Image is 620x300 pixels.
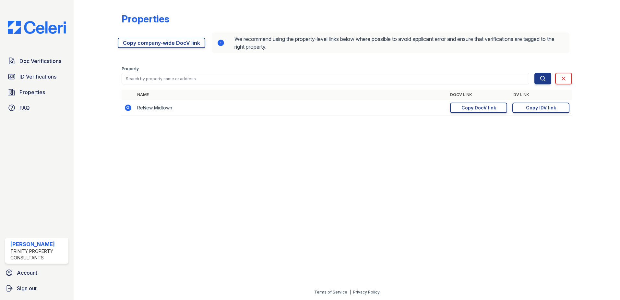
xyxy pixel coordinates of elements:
span: Doc Verifications [19,57,61,65]
a: Account [3,266,71,279]
a: Copy DocV link [450,103,507,113]
span: Properties [19,88,45,96]
div: | [350,290,351,294]
th: DocV Link [447,90,510,100]
a: Doc Verifications [5,55,68,68]
span: FAQ [19,104,30,112]
div: Copy DocV link [461,105,496,111]
a: Sign out [3,282,71,295]
div: [PERSON_NAME] [10,240,66,248]
a: Copy company-wide DocV link [118,38,205,48]
div: Properties [122,13,169,25]
th: Name [135,90,447,100]
a: FAQ [5,101,68,114]
a: Terms of Service [314,290,347,294]
span: Sign out [17,284,37,292]
div: We recommend using the property-level links below where possible to avoid applicant error and ens... [212,32,569,53]
div: Copy IDV link [526,105,556,111]
label: Property [122,66,139,71]
input: Search by property name or address [122,73,529,84]
img: CE_Logo_Blue-a8612792a0a2168367f1c8372b55b34899dd931a85d93a1a3d3e32e68fde9ad4.png [3,21,71,34]
a: Properties [5,86,68,99]
a: Copy IDV link [512,103,569,113]
span: Account [17,269,37,277]
td: ReNew Midtown [135,100,447,116]
span: ID Verifications [19,73,56,81]
th: IDV Link [510,90,572,100]
div: Trinity Property Consultants [10,248,66,261]
a: Privacy Policy [353,290,380,294]
a: ID Verifications [5,70,68,83]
